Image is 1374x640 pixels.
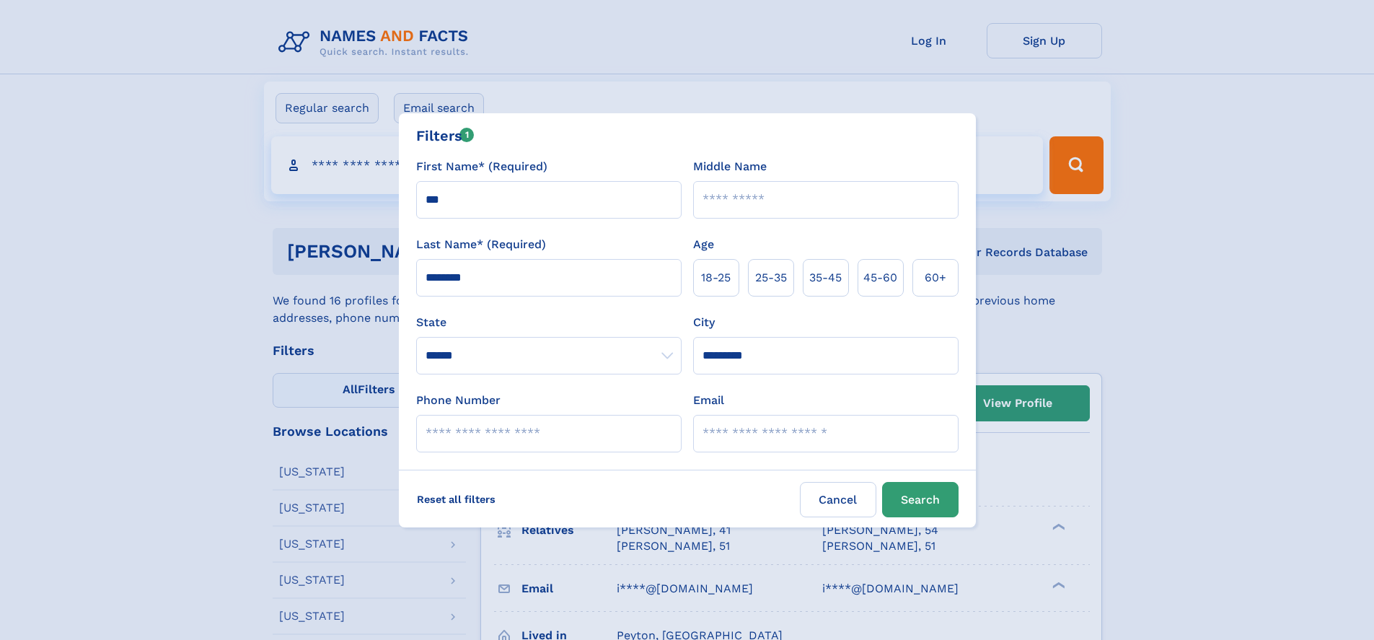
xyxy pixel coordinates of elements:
[693,392,724,409] label: Email
[416,125,475,146] div: Filters
[882,482,959,517] button: Search
[693,314,715,331] label: City
[416,236,546,253] label: Last Name* (Required)
[416,158,547,175] label: First Name* (Required)
[809,269,842,286] span: 35‑45
[416,392,501,409] label: Phone Number
[416,314,682,331] label: State
[800,482,876,517] label: Cancel
[755,269,787,286] span: 25‑35
[925,269,946,286] span: 60+
[701,269,731,286] span: 18‑25
[693,158,767,175] label: Middle Name
[408,482,505,517] label: Reset all filters
[693,236,714,253] label: Age
[863,269,897,286] span: 45‑60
